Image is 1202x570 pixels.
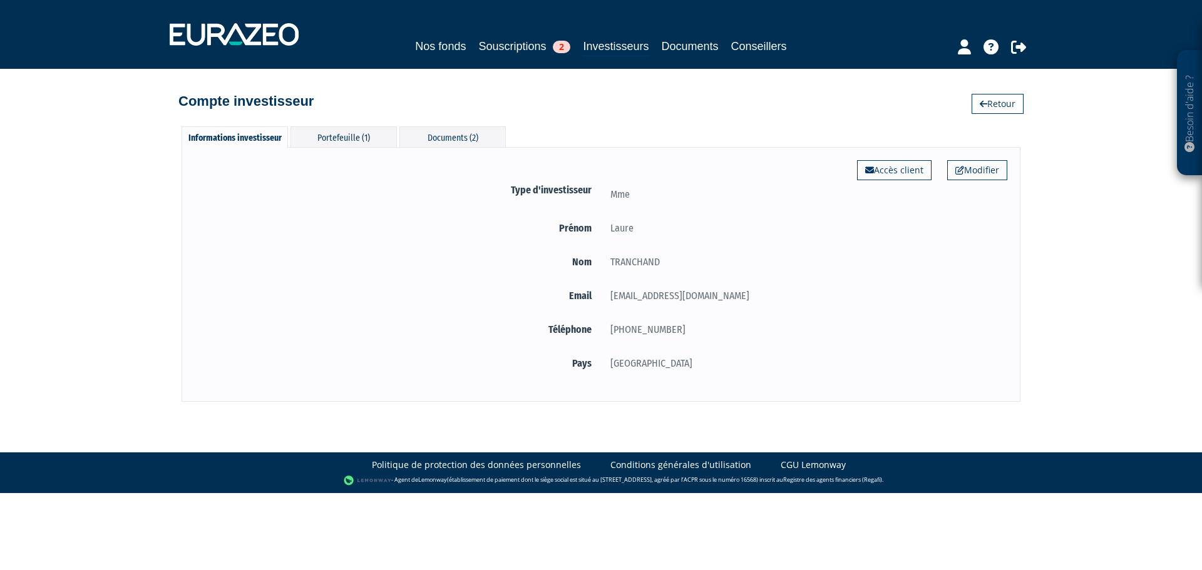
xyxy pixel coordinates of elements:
div: TRANCHAND [601,254,1007,270]
a: Conseillers [731,38,787,55]
div: - Agent de (établissement de paiement dont le siège social est situé au [STREET_ADDRESS], agréé p... [13,474,1189,487]
a: Registre des agents financiers (Regafi) [783,476,882,484]
a: Lemonway [418,476,447,484]
a: Modifier [947,160,1007,180]
span: 2 [553,41,570,53]
a: Retour [972,94,1024,114]
div: Laure [601,220,1007,236]
img: 1732889491-logotype_eurazeo_blanc_rvb.png [170,23,299,46]
h4: Compte investisseur [178,94,314,109]
div: Mme [601,186,1007,202]
div: [EMAIL_ADDRESS][DOMAIN_NAME] [601,288,1007,303]
img: logo-lemonway.png [344,474,392,487]
div: [PHONE_NUMBER] [601,322,1007,337]
a: Accès client [857,160,932,180]
label: Type d'investisseur [195,182,601,198]
a: Politique de protection des données personnelles [372,459,581,471]
label: Téléphone [195,322,601,337]
label: Pays [195,355,601,371]
a: CGU Lemonway [781,459,846,471]
label: Nom [195,254,601,270]
div: Documents (2) [399,126,506,147]
a: Souscriptions2 [478,38,570,55]
div: [GEOGRAPHIC_DATA] [601,355,1007,371]
div: Portefeuille (1) [290,126,397,147]
p: Besoin d'aide ? [1183,57,1197,170]
a: Documents [662,38,719,55]
div: Informations investisseur [182,126,288,148]
a: Conditions générales d'utilisation [610,459,751,471]
label: Prénom [195,220,601,236]
a: Nos fonds [415,38,466,55]
a: Investisseurs [583,38,649,57]
label: Email [195,288,601,303]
